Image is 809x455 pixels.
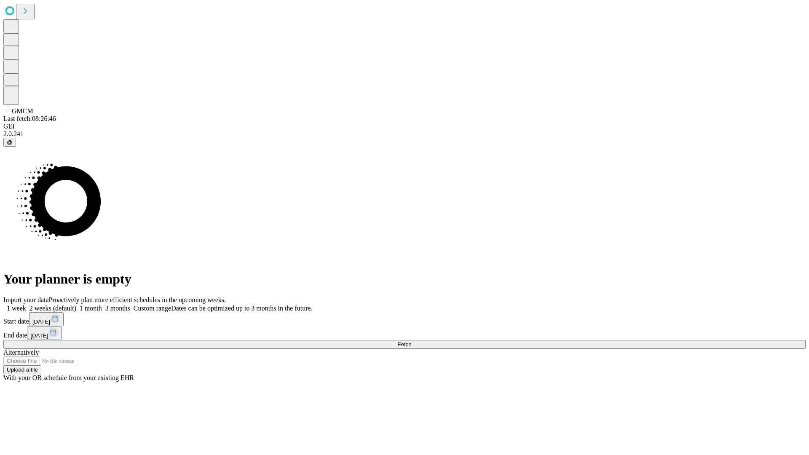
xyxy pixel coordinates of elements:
[105,305,130,312] span: 3 months
[3,326,806,340] div: End date
[29,312,64,326] button: [DATE]
[3,115,56,122] span: Last fetch: 08:26:46
[80,305,102,312] span: 1 month
[32,318,50,325] span: [DATE]
[49,296,226,303] span: Proactively plan more efficient schedules in the upcoming weeks.
[3,271,806,287] h1: Your planner is empty
[3,138,16,147] button: @
[397,341,411,348] span: Fetch
[134,305,171,312] span: Custom range
[3,123,806,130] div: GEI
[29,305,76,312] span: 2 weeks (default)
[3,296,49,303] span: Import your data
[3,130,806,138] div: 2.0.241
[27,326,62,340] button: [DATE]
[3,340,806,349] button: Fetch
[3,365,41,374] button: Upload a file
[3,312,806,326] div: Start date
[12,107,33,115] span: GMCM
[7,139,13,145] span: @
[30,332,48,339] span: [DATE]
[171,305,312,312] span: Dates can be optimized up to 3 months in the future.
[3,349,39,356] span: Alternatively
[7,305,26,312] span: 1 week
[3,374,134,381] span: With your OR schedule from your existing EHR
